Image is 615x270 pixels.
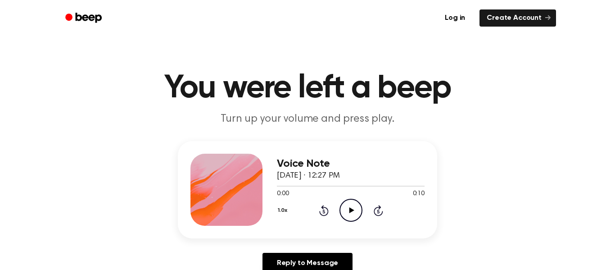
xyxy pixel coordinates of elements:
h1: You were left a beep [77,72,538,105]
a: Beep [59,9,110,27]
button: 1.0x [277,203,290,218]
a: Log in [436,8,474,28]
h3: Voice Note [277,158,425,170]
span: [DATE] · 12:27 PM [277,172,340,180]
span: 0:10 [413,189,425,199]
a: Create Account [479,9,556,27]
p: Turn up your volume and press play. [135,112,480,127]
span: 0:00 [277,189,289,199]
